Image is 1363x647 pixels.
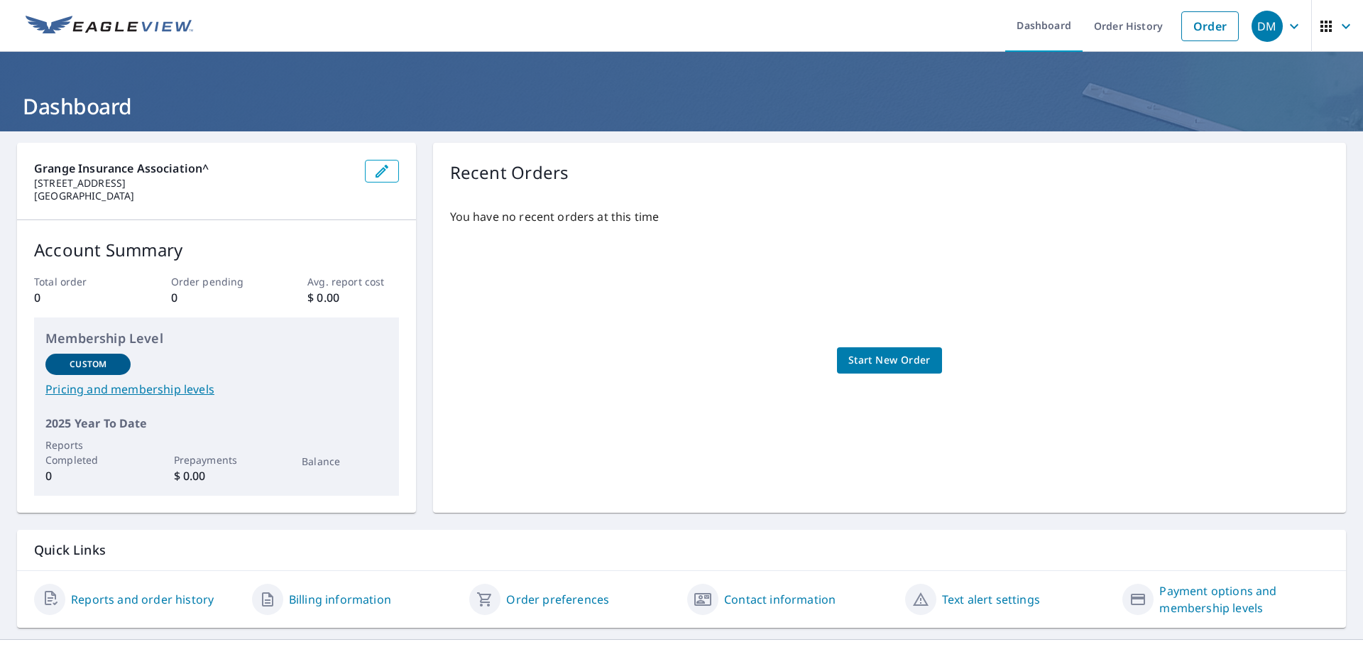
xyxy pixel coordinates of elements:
p: Grange Insurance Association^ [34,160,354,177]
p: Account Summary [34,237,399,263]
p: Balance [302,454,387,469]
p: Order pending [171,274,262,289]
p: Quick Links [34,541,1329,559]
p: 0 [45,467,131,484]
a: Contact information [724,591,836,608]
span: Start New Order [848,352,931,369]
a: Pricing and membership levels [45,381,388,398]
img: EV Logo [26,16,193,37]
p: [STREET_ADDRESS] [34,177,354,190]
div: DM [1252,11,1283,42]
a: Text alert settings [942,591,1040,608]
a: Order preferences [506,591,609,608]
a: Start New Order [837,347,942,374]
p: 0 [34,289,125,306]
p: Membership Level [45,329,388,348]
p: Total order [34,274,125,289]
p: 2025 Year To Date [45,415,388,432]
p: Prepayments [174,452,259,467]
a: Payment options and membership levels [1159,582,1329,616]
p: Custom [70,358,106,371]
a: Order [1181,11,1239,41]
p: [GEOGRAPHIC_DATA] [34,190,354,202]
p: Recent Orders [450,160,569,185]
p: Reports Completed [45,437,131,467]
p: 0 [171,289,262,306]
p: You have no recent orders at this time [450,208,1329,225]
a: Billing information [289,591,391,608]
p: $ 0.00 [307,289,398,306]
h1: Dashboard [17,92,1346,121]
p: Avg. report cost [307,274,398,289]
a: Reports and order history [71,591,214,608]
p: $ 0.00 [174,467,259,484]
